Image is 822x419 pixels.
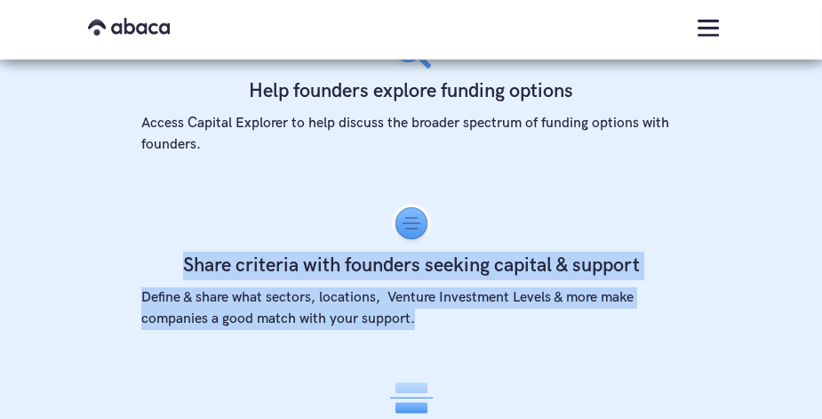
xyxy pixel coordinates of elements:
[141,113,682,184] div: Access Capital Explorer to help discuss the broader spectrum of funding options with founders.
[249,77,573,106] h4: Help founders explore funding options
[141,287,682,359] div: Define & share what sectors, locations, Venture Investment Levels & more make companies a good ma...
[682,2,735,52] div: menu
[183,252,640,280] h4: Share criteria with founders seeking capital & support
